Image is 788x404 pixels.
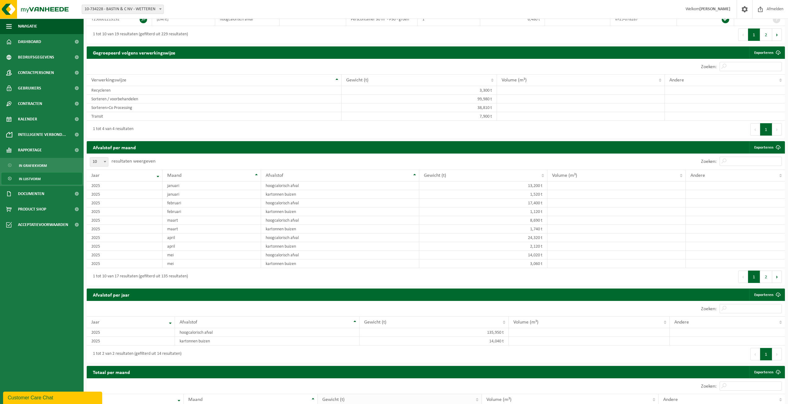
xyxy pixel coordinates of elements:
[87,328,175,337] td: 2025
[419,251,547,259] td: 14,020 t
[419,216,547,225] td: 8,690 t
[480,12,545,26] td: 6,480 t
[261,216,419,225] td: hoogcalorisch afval
[750,348,760,360] button: Previous
[424,173,446,178] span: Gewicht (t)
[2,159,82,171] a: In grafiekvorm
[82,5,163,14] span: 10-734228 - BASTIN & C NV - WETTEREN
[163,225,261,233] td: maart
[261,233,419,242] td: hoogcalorisch afval
[772,28,782,41] button: Next
[175,328,359,337] td: hoogcalorisch afval
[261,190,419,199] td: kartonnen buizen
[419,207,547,216] td: 1,120 t
[342,103,497,112] td: 38,810 t
[87,233,163,242] td: 2025
[419,181,547,190] td: 13,200 t
[215,12,280,26] td: hoogcalorisch afval
[502,78,527,83] span: Volume (m³)
[19,173,41,185] span: In lijstvorm
[87,242,163,251] td: 2025
[87,141,142,153] h2: Afvalstof per maand
[91,173,100,178] span: Jaar
[87,95,342,103] td: Sorteren / voorbehandelen
[346,12,418,26] td: Perscontainer 30 m³ - P30 - groen
[2,173,82,185] a: In lijstvorm
[87,12,152,26] td: T250001213192
[163,190,261,199] td: januari
[87,112,342,121] td: Transit
[111,159,155,164] label: resultaten weergeven
[18,34,41,50] span: Dashboard
[749,141,784,154] a: Exporteren
[419,199,547,207] td: 17,400 t
[701,384,716,389] label: Zoeken:
[19,160,47,172] span: In grafiekvorm
[261,181,419,190] td: hoogcalorisch afval
[163,181,261,190] td: januari
[152,12,215,26] td: [DATE]
[87,103,342,112] td: Sorteren>Co Processing
[419,225,547,233] td: 1,740 t
[701,159,716,164] label: Zoeken:
[760,28,772,41] button: 2
[760,348,772,360] button: 1
[18,65,54,80] span: Contactpersonen
[610,12,677,26] td: VF25-078287
[180,320,197,325] span: Afvalstof
[87,190,163,199] td: 2025
[669,78,684,83] span: Andere
[760,271,772,283] button: 2
[359,337,509,345] td: 14,040 t
[87,181,163,190] td: 2025
[513,320,538,325] span: Volume (m³)
[342,112,497,121] td: 7,900 t
[163,259,261,268] td: mei
[90,29,188,40] div: 1 tot 10 van 19 resultaten (gefilterd uit 229 resultaten)
[91,78,126,83] span: Verwerkingswijze
[18,202,46,217] span: Product Shop
[772,123,782,136] button: Next
[699,7,730,11] strong: [PERSON_NAME]
[188,397,202,402] span: Maand
[749,46,784,59] a: Exporteren
[90,349,181,360] div: 1 tot 2 van 2 resultaten (gefilterd uit 14 resultaten)
[772,348,782,360] button: Next
[261,242,419,251] td: kartonnen buizen
[261,259,419,268] td: kartonnen buizen
[748,28,760,41] button: 1
[167,173,181,178] span: Maand
[663,397,678,402] span: Andere
[163,216,261,225] td: maart
[18,142,42,158] span: Rapportage
[359,328,509,337] td: 135,950 t
[87,251,163,259] td: 2025
[87,289,136,301] h2: Afvalstof per jaar
[18,50,54,65] span: Bedrijfsgegevens
[90,157,108,167] span: 10
[18,80,41,96] span: Gebruikers
[701,306,716,311] label: Zoeken:
[87,86,342,95] td: Recycleren
[163,251,261,259] td: mei
[749,289,784,301] a: Exporteren
[87,207,163,216] td: 2025
[163,207,261,216] td: februari
[18,96,42,111] span: Contracten
[91,320,100,325] span: Jaar
[90,158,108,166] span: 10
[87,259,163,268] td: 2025
[674,320,689,325] span: Andere
[418,12,481,26] td: 1
[90,124,133,135] div: 1 tot 4 van 4 resultaten
[87,225,163,233] td: 2025
[18,217,68,232] span: Acceptatievoorwaarden
[90,271,188,282] div: 1 tot 10 van 17 resultaten (gefilterd uit 135 resultaten)
[3,390,103,404] iframe: chat widget
[87,46,181,59] h2: Gegroepeerd volgens verwerkingswijze
[750,123,760,136] button: Previous
[552,173,577,178] span: Volume (m³)
[364,320,386,325] span: Gewicht (t)
[486,397,512,402] span: Volume (m³)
